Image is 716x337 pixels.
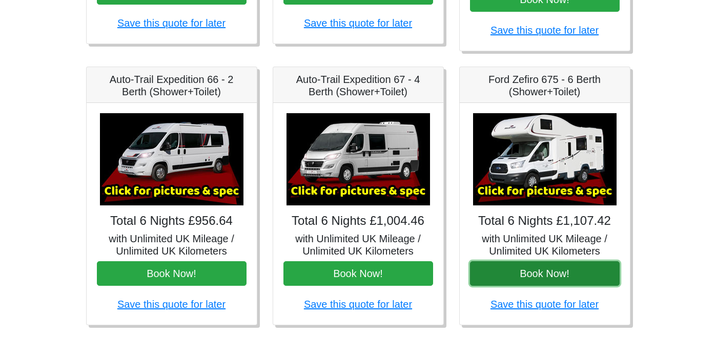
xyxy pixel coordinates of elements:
h4: Total 6 Nights £1,107.42 [470,214,620,228]
a: Save this quote for later [117,17,226,29]
h4: Total 6 Nights £956.64 [97,214,247,228]
img: Auto-Trail Expedition 66 - 2 Berth (Shower+Toilet) [100,113,243,205]
a: Save this quote for later [304,299,412,310]
h5: with Unlimited UK Mileage / Unlimited UK Kilometers [470,233,620,257]
a: Save this quote for later [117,299,226,310]
h5: with Unlimited UK Mileage / Unlimited UK Kilometers [97,233,247,257]
img: Ford Zefiro 675 - 6 Berth (Shower+Toilet) [473,113,617,205]
h5: with Unlimited UK Mileage / Unlimited UK Kilometers [283,233,433,257]
h5: Auto-Trail Expedition 66 - 2 Berth (Shower+Toilet) [97,73,247,98]
h4: Total 6 Nights £1,004.46 [283,214,433,228]
a: Save this quote for later [490,25,599,36]
button: Book Now! [470,261,620,286]
button: Book Now! [97,261,247,286]
button: Book Now! [283,261,433,286]
img: Auto-Trail Expedition 67 - 4 Berth (Shower+Toilet) [287,113,430,205]
a: Save this quote for later [490,299,599,310]
h5: Auto-Trail Expedition 67 - 4 Berth (Shower+Toilet) [283,73,433,98]
h5: Ford Zefiro 675 - 6 Berth (Shower+Toilet) [470,73,620,98]
a: Save this quote for later [304,17,412,29]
